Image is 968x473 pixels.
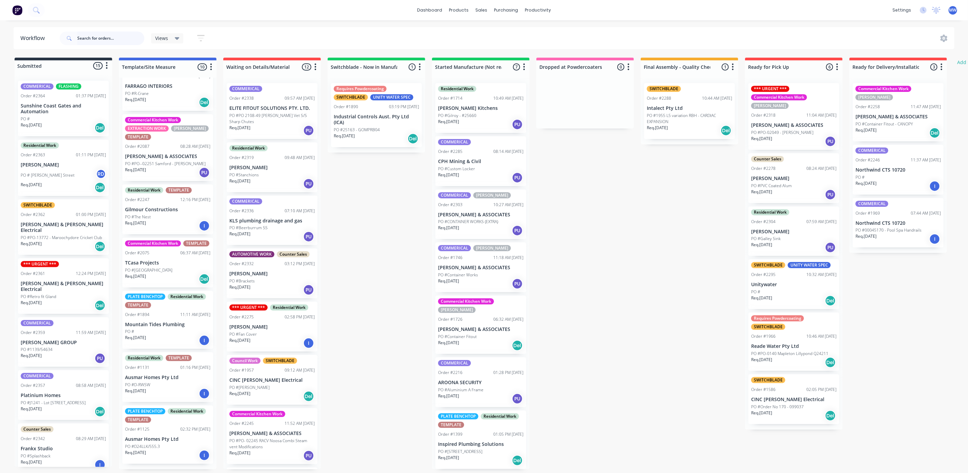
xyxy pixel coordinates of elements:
p: Ausmar Homes Pty Ltd [125,375,210,380]
div: I [199,335,210,346]
p: [PERSON_NAME] & ASSOCIATES [438,212,523,218]
p: KLS plumbing drainage and gas [229,218,315,224]
div: TEMPLATE [166,187,192,193]
div: Requires Powdercoating [751,315,804,321]
div: SWITCHBLADE [751,324,785,330]
p: Req. [DATE] [125,273,146,279]
p: Req. [DATE] [125,97,146,103]
div: 10:49 AM [DATE] [493,95,523,101]
p: PO #Custom Locker [438,166,475,172]
p: PO #R-Crane [125,91,149,97]
div: PU [512,393,523,404]
div: Order #2275 [229,314,254,320]
div: Order #2304 [751,219,776,225]
div: PLATE BENCHTOP [125,294,165,300]
div: Order #1714 [438,95,462,101]
p: Req. [DATE] [229,125,250,131]
div: 10:32 AM [DATE] [806,272,837,278]
p: Req. [DATE] [647,125,668,131]
div: PU [303,284,314,295]
p: Req. [DATE] [334,133,355,139]
div: 09:12 AM [DATE] [285,367,315,373]
div: 06:32 AM [DATE] [493,316,523,322]
div: 08:24 AM [DATE] [806,165,837,172]
div: Residential Work [125,187,163,193]
div: 07:10 AM [DATE] [285,208,315,214]
p: Northwind CTS 10720 [856,220,941,226]
p: PO #Retro fit Gland [21,294,56,300]
div: PU [825,136,836,147]
div: Order #1746 [438,255,462,261]
div: COMMERICALOrder #233607:10 AM [DATE]KLS plumbing drainage and gasPO #Beerburrum SSReq.[DATE]PU [227,196,317,245]
p: CINC [PERSON_NAME] Electrical [229,377,315,383]
div: 09:57 AM [DATE] [285,95,315,101]
div: SWITCHBLADEOrder #158602:05 PM [DATE]CINC [PERSON_NAME] ElectricalPO #Order No 170 - 099037Req.[D... [748,374,839,424]
div: SWITCHBLADE [751,377,785,383]
div: Del [825,295,836,306]
div: PU [825,242,836,253]
p: Req. [DATE] [125,335,146,341]
p: [PERSON_NAME] & ASSOCIATES [438,265,523,271]
div: Order #2278 [751,165,776,172]
div: 12:24 PM [DATE] [76,271,106,277]
div: Commercial Kitchen Work [856,86,911,92]
p: PO # [125,329,134,335]
div: 11:37 AM [DATE] [911,157,941,163]
div: Residential WorkOrder #230407:59 AM [DATE][PERSON_NAME]PO #Galley SinkReq.[DATE]PU [748,206,839,256]
div: SWITCHBLADEOrder #228810:44 AM [DATE]Intalect Pty LtdPO #1955 L5 variation RBH - CARDIAC EXPANSIO... [644,83,735,139]
div: 01:37 PM [DATE] [76,93,106,99]
div: 03:19 PM [DATE] [389,104,419,110]
div: *** URGENT ***Order #236112:24 PM [DATE][PERSON_NAME] & [PERSON_NAME] ElectricalPO #Retro fit Gla... [18,258,109,314]
div: Order #1966 [751,333,776,339]
p: PO #PVC Coated Alum [751,183,792,189]
p: PO #Stanchions [229,172,259,178]
div: Order #1969 [856,210,880,216]
p: [PERSON_NAME] [229,324,315,330]
div: UNITY WATER SPEC [788,262,831,268]
div: Order #2247 [125,197,149,203]
div: COMMERICAL [229,198,262,204]
div: COMMERICAL [21,83,54,90]
p: PO #[PERSON_NAME] [229,385,270,391]
div: Residential Work [270,304,308,311]
div: COMMERICAL[PERSON_NAME]Order #174611:18 AM [DATE][PERSON_NAME] & ASSOCIATESPO #Container WorksReq... [435,242,526,292]
p: PO #[GEOGRAPHIC_DATA] [125,267,172,273]
p: Req. [DATE] [751,136,772,142]
p: PO # [21,116,30,122]
p: Req. [DATE] [21,122,42,128]
p: [PERSON_NAME] [229,165,315,171]
div: Order #2295 [751,272,776,278]
div: I [199,220,210,231]
div: Del [825,357,836,368]
div: Order #2288 [647,95,671,101]
div: Del [199,274,210,284]
div: COMMERICALOrder #196907:44 AM [DATE]Northwind CTS 10720PO #00045170 - Pool Spa HandrailsReq.[DATE]I [853,198,944,248]
p: Req. [DATE] [21,300,42,306]
p: PO #Galley Sink [751,236,781,242]
div: Commercial Kitchen Work[PERSON_NAME]Order #172606:32 AM [DATE][PERSON_NAME] & ASSOCIATESPO #Conta... [435,296,526,354]
div: Del [303,391,314,402]
p: PO # [751,289,760,295]
div: Commercial Kitchen Work [125,117,181,123]
div: Del [929,127,940,138]
div: Order #2364 [21,93,45,99]
div: I [929,234,940,244]
p: Req. [DATE] [21,182,42,188]
div: 03:12 PM [DATE] [285,261,315,267]
p: PO #Container Fitout [438,334,477,340]
div: Order #1131 [125,364,149,371]
p: Req. [DATE] [438,393,459,399]
div: Del [199,97,210,108]
p: PO #The Nest [125,214,151,220]
div: Order #2246 [856,157,880,163]
div: TEMPLATE [125,302,151,308]
p: Req. [DATE] [229,231,250,237]
div: 08:14 AM [DATE] [493,149,523,155]
p: Req. [DATE] [438,225,459,231]
p: Req. [DATE] [751,189,772,195]
div: Order #1890 [334,104,358,110]
p: Req. [DATE] [21,406,42,412]
p: [PERSON_NAME] & ASSOCIATES [751,122,837,128]
div: SWITCHBLADE [21,202,55,208]
p: Req. [DATE] [856,233,877,239]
